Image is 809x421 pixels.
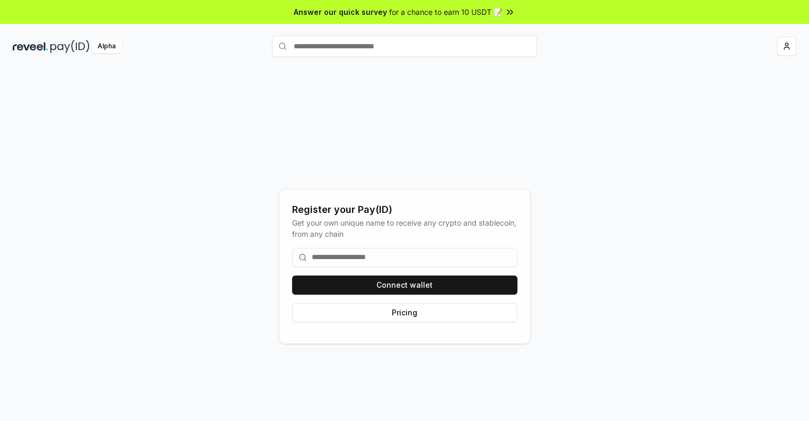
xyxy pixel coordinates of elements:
button: Connect wallet [292,276,517,295]
div: Register your Pay(ID) [292,202,517,217]
img: reveel_dark [13,40,48,53]
span: Answer our quick survey [294,6,387,18]
div: Alpha [92,40,121,53]
span: for a chance to earn 10 USDT 📝 [389,6,503,18]
button: Pricing [292,303,517,322]
div: Get your own unique name to receive any crypto and stablecoin, from any chain [292,217,517,239]
img: pay_id [50,40,90,53]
